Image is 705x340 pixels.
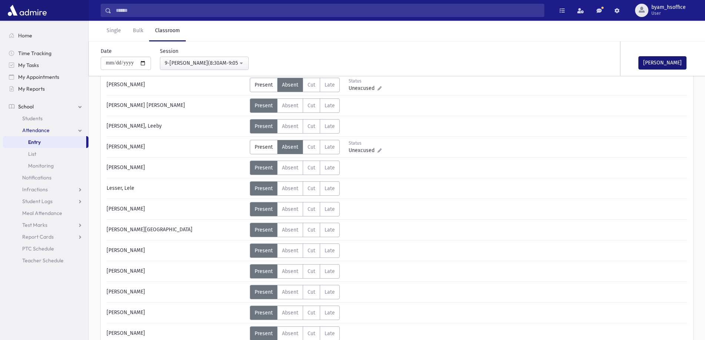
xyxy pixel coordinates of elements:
span: Cut [308,268,315,275]
div: Status [349,78,382,84]
span: Late [325,268,335,275]
a: Test Marks [3,219,88,231]
div: AttTypes [250,223,340,237]
div: AttTypes [250,181,340,196]
span: Late [325,310,335,316]
span: Late [325,144,335,150]
span: Attendance [22,127,50,134]
span: PTC Schedule [22,245,54,252]
span: Present [255,165,273,171]
span: Late [325,227,335,233]
a: Infractions [3,184,88,195]
a: Meal Attendance [3,207,88,219]
span: Cut [308,289,315,295]
span: Cut [308,227,315,233]
span: Present [255,310,273,316]
span: Student Logs [22,198,53,205]
span: Late [325,185,335,192]
img: AdmirePro [6,3,48,18]
span: Absent [282,102,298,109]
span: Test Marks [22,222,47,228]
span: Absent [282,248,298,254]
span: Late [325,289,335,295]
span: Home [18,32,32,39]
span: Monitoring [28,162,54,169]
a: Time Tracking [3,47,88,59]
span: Present [255,206,273,212]
span: Cut [308,330,315,337]
span: Present [255,227,273,233]
div: AttTypes [250,98,340,113]
div: AttTypes [250,285,340,299]
a: Home [3,30,88,41]
a: Attendance [3,124,88,136]
span: Report Cards [22,233,54,240]
span: Present [255,82,273,88]
span: User [651,10,686,16]
a: Monitoring [3,160,88,172]
div: [PERSON_NAME] [103,306,250,320]
span: My Tasks [18,62,39,68]
span: Unexcused [349,147,377,154]
span: Late [325,82,335,88]
span: Cut [308,310,315,316]
span: Late [325,206,335,212]
span: School [18,103,34,110]
span: Cut [308,185,315,192]
span: My Appointments [18,74,59,80]
div: [PERSON_NAME] [103,264,250,279]
button: [PERSON_NAME] [638,56,686,70]
span: Absent [282,123,298,129]
a: List [3,148,88,160]
span: Notifications [22,174,51,181]
span: Unexcused [349,84,377,92]
div: [PERSON_NAME] [103,78,250,92]
div: [PERSON_NAME] [103,285,250,299]
a: My Reports [3,83,88,95]
span: Entry [28,139,41,145]
div: AttTypes [250,264,340,279]
span: Cut [308,102,315,109]
span: Present [255,330,273,337]
span: Absent [282,206,298,212]
span: List [28,151,36,157]
input: Search [111,4,544,17]
div: [PERSON_NAME] [103,243,250,258]
span: Present [255,268,273,275]
span: Late [325,102,335,109]
span: Cut [308,206,315,212]
a: School [3,101,88,112]
span: Infractions [22,186,48,193]
span: Absent [282,310,298,316]
span: Cut [308,123,315,129]
div: Lesser, Lele [103,181,250,196]
span: Present [255,144,273,150]
span: Present [255,289,273,295]
a: My Tasks [3,59,88,71]
div: AttTypes [250,202,340,216]
span: Absent [282,227,298,233]
div: AttTypes [250,119,340,134]
div: 9-[PERSON_NAME](8:30AM-9:05AM) [165,59,238,67]
div: AttTypes [250,243,340,258]
button: 9-Davening(8:30AM-9:05AM) [160,57,249,70]
a: Teacher Schedule [3,255,88,266]
span: Cut [308,165,315,171]
span: Present [255,185,273,192]
div: AttTypes [250,78,340,92]
a: Report Cards [3,231,88,243]
span: Late [325,330,335,337]
div: [PERSON_NAME][GEOGRAPHIC_DATA] [103,223,250,237]
a: PTC Schedule [3,243,88,255]
span: Present [255,123,273,129]
span: Late [325,123,335,129]
span: Absent [282,185,298,192]
a: My Appointments [3,71,88,83]
span: Late [325,248,335,254]
div: [PERSON_NAME], Leeby [103,119,250,134]
a: Entry [3,136,86,148]
a: Bulk [127,21,149,41]
div: [PERSON_NAME] [103,202,250,216]
span: Students [22,115,43,122]
label: Date [101,47,112,55]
